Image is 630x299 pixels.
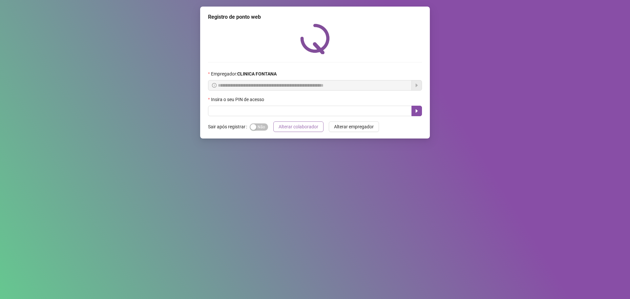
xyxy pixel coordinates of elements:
button: Alterar colaborador [273,121,324,132]
strong: CLINICA FONTANA [237,71,277,76]
button: Alterar empregador [329,121,379,132]
span: info-circle [212,83,217,88]
span: Alterar empregador [334,123,374,130]
label: Insira o seu PIN de acesso [208,96,268,103]
span: Empregador : [211,70,277,77]
div: Registro de ponto web [208,13,422,21]
span: caret-right [414,108,419,114]
label: Sair após registrar [208,121,250,132]
span: Alterar colaborador [279,123,318,130]
img: QRPoint [300,24,330,54]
